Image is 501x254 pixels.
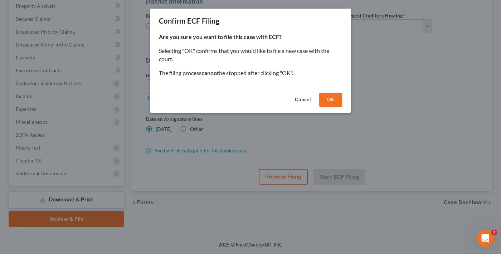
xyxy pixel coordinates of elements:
[319,93,342,107] button: OK
[289,93,316,107] button: Cancel
[201,69,219,76] strong: cannot
[159,47,342,63] p: Selecting "OK" confirms that you would like to file a new case with the court.
[491,230,497,235] span: 7
[159,33,282,40] strong: Are you sure you want to file this case with ECF?
[159,69,342,77] p: The filing process be stopped after clicking "OK".
[159,16,219,26] div: Confirm ECF Filing
[477,230,494,247] iframe: Intercom live chat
